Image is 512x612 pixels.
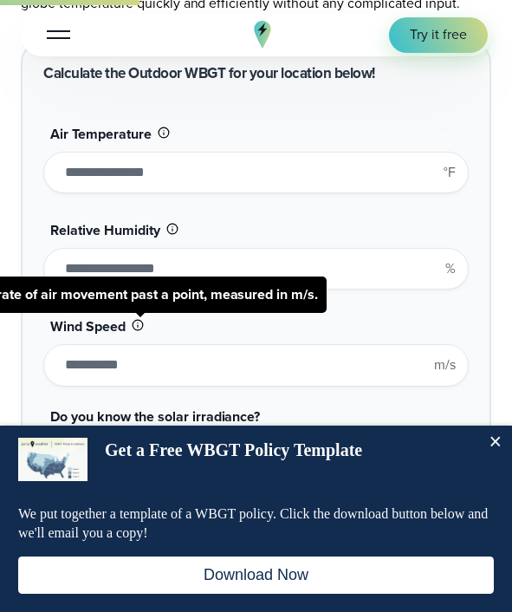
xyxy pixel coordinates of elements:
[389,17,488,53] a: Try it free
[105,438,476,462] h4: Get a Free WBGT Policy Template
[50,316,126,336] span: Wind Speed
[18,557,494,594] button: Download Now
[43,64,375,83] h2: Calculate the Outdoor WBGT for your location below!
[50,407,260,426] span: Do you know the solar irradiance?
[18,438,87,481] img: dialog featured image
[410,25,467,45] span: Try it free
[50,124,152,144] span: Air Temperature
[18,505,494,544] p: We put together a template of a WBGT policy. Click the download button below and we'll email you ...
[50,220,160,240] span: Relative Humidity
[477,426,512,460] button: Close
